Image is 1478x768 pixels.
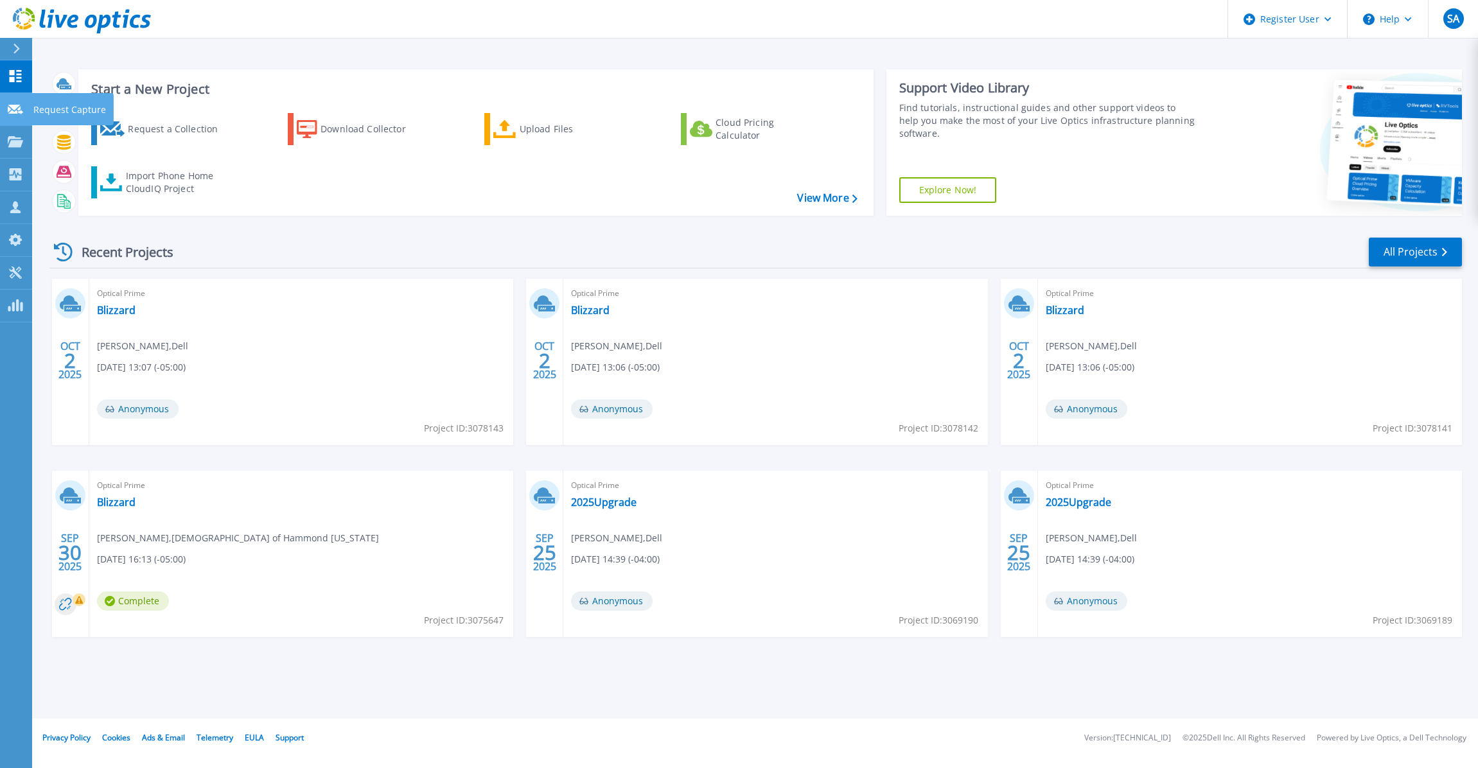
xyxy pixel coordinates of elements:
a: Cloud Pricing Calculator [681,113,824,145]
span: [DATE] 16:13 (-05:00) [97,552,186,566]
div: Cloud Pricing Calculator [716,116,818,142]
a: Cookies [102,732,130,743]
a: Ads & Email [142,732,185,743]
span: Anonymous [571,591,653,611]
div: Recent Projects [49,236,191,268]
a: 2025Upgrade [1046,496,1111,509]
div: Download Collector [321,116,423,142]
span: 25 [533,547,556,558]
span: Project ID: 3078142 [899,421,978,435]
span: 2 [64,355,76,366]
li: © 2025 Dell Inc. All Rights Reserved [1183,734,1305,742]
a: Telemetry [197,732,233,743]
span: Project ID: 3069189 [1373,613,1452,627]
div: Request a Collection [128,116,231,142]
a: View More [797,192,857,204]
span: [PERSON_NAME] , Dell [571,531,662,545]
span: Complete [97,591,169,611]
a: Explore Now! [899,177,997,203]
span: [DATE] 13:06 (-05:00) [1046,360,1134,374]
div: OCT 2025 [532,337,557,384]
span: Project ID: 3069190 [899,613,978,627]
span: Project ID: 3075647 [424,613,504,627]
span: Anonymous [571,399,653,419]
span: [DATE] 14:39 (-04:00) [571,552,660,566]
span: Project ID: 3078141 [1373,421,1452,435]
span: Optical Prime [1046,478,1454,493]
div: OCT 2025 [1007,337,1031,384]
li: Powered by Live Optics, a Dell Technology [1317,734,1466,742]
div: Find tutorials, instructional guides and other support videos to help you make the most of your L... [899,101,1195,140]
a: Blizzard [97,304,136,317]
a: Support [276,732,304,743]
span: [DATE] 13:06 (-05:00) [571,360,660,374]
a: Blizzard [571,304,610,317]
span: Project ID: 3078143 [424,421,504,435]
p: Request Capture [33,93,106,127]
span: Optical Prime [1046,286,1454,301]
a: Privacy Policy [42,732,91,743]
span: 2 [539,355,550,366]
span: 2 [1013,355,1025,366]
span: SA [1447,13,1459,24]
span: Optical Prime [571,478,980,493]
span: Optical Prime [571,286,980,301]
a: Blizzard [1046,304,1084,317]
div: Import Phone Home CloudIQ Project [126,170,226,195]
span: Anonymous [1046,399,1127,419]
a: Download Collector [288,113,431,145]
div: SEP 2025 [532,529,557,576]
a: All Projects [1369,238,1462,266]
div: SEP 2025 [1007,529,1031,576]
span: 30 [58,547,82,558]
span: Anonymous [1046,591,1127,611]
span: [PERSON_NAME] , Dell [97,339,188,353]
span: [DATE] 13:07 (-05:00) [97,360,186,374]
span: [PERSON_NAME] , [DEMOGRAPHIC_DATA] of Hammond [US_STATE] [97,531,379,545]
a: Blizzard [97,496,136,509]
a: 2025Upgrade [571,496,637,509]
a: Upload Files [484,113,628,145]
div: OCT 2025 [58,337,82,384]
span: [PERSON_NAME] , Dell [1046,531,1137,545]
span: 25 [1007,547,1030,558]
span: [PERSON_NAME] , Dell [571,339,662,353]
span: Optical Prime [97,478,506,493]
li: Version: [TECHNICAL_ID] [1084,734,1171,742]
a: Request a Collection [91,113,234,145]
span: Anonymous [97,399,179,419]
h3: Start a New Project [91,82,857,96]
span: Optical Prime [97,286,506,301]
div: Support Video Library [899,80,1195,96]
div: SEP 2025 [58,529,82,576]
span: [PERSON_NAME] , Dell [1046,339,1137,353]
span: [DATE] 14:39 (-04:00) [1046,552,1134,566]
div: Upload Files [520,116,622,142]
a: EULA [245,732,264,743]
